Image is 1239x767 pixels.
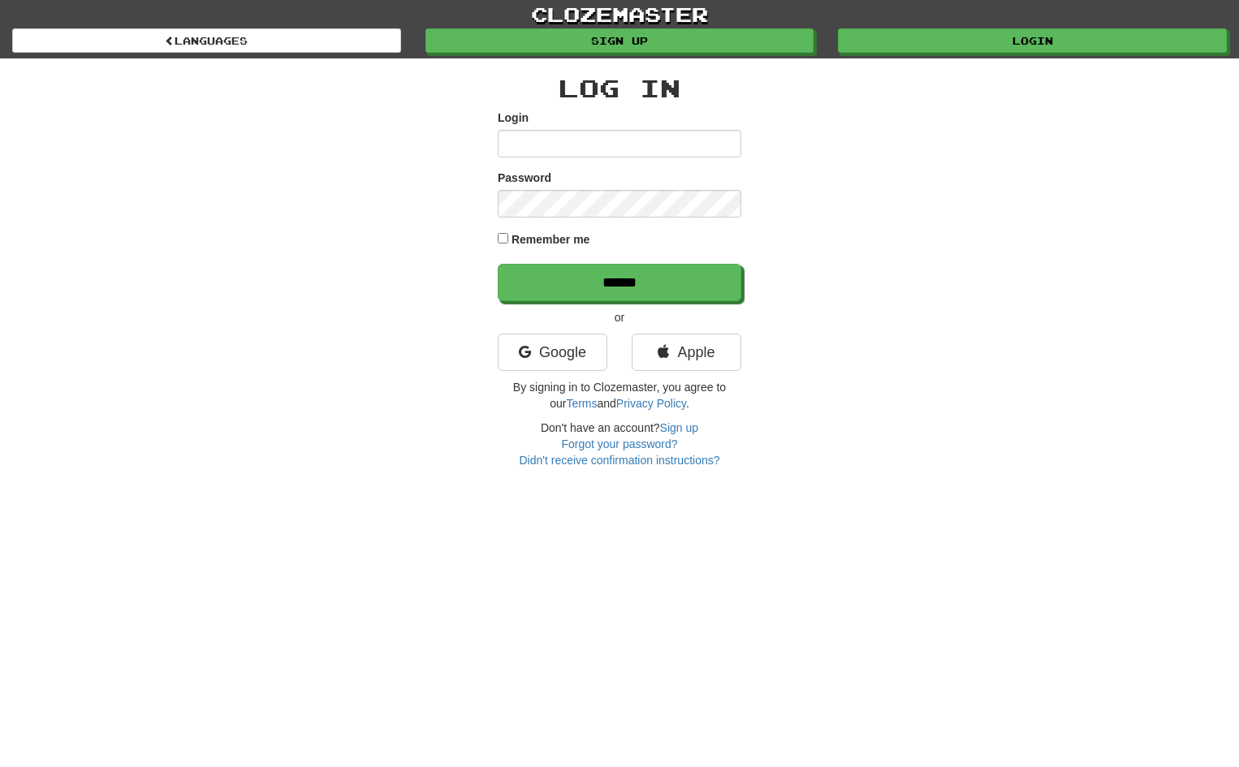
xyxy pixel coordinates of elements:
label: Password [498,170,551,186]
a: Languages [12,28,401,53]
a: Sign up [425,28,814,53]
a: Forgot your password? [561,437,677,450]
div: Don't have an account? [498,420,741,468]
h2: Log In [498,75,741,101]
p: By signing in to Clozemaster, you agree to our and . [498,379,741,412]
a: Google [498,334,607,371]
a: Sign up [660,421,698,434]
label: Login [498,110,529,126]
p: or [498,309,741,325]
a: Apple [632,334,741,371]
a: Didn't receive confirmation instructions? [519,454,719,467]
label: Remember me [512,231,590,248]
a: Privacy Policy [616,397,686,410]
a: Terms [566,397,597,410]
a: Login [838,28,1227,53]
